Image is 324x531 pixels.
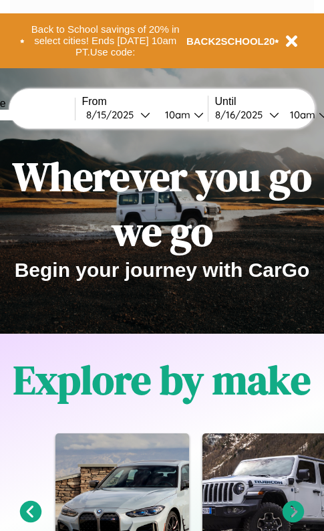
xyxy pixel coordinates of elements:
[158,108,194,121] div: 10am
[25,20,186,62] button: Back to School savings of 20% in select cities! Ends [DATE] 10am PT.Use code:
[13,352,311,407] h1: Explore by make
[154,108,208,122] button: 10am
[215,108,269,121] div: 8 / 16 / 2025
[86,108,140,121] div: 8 / 15 / 2025
[82,108,154,122] button: 8/15/2025
[186,35,275,47] b: BACK2SCHOOL20
[82,96,208,108] label: From
[283,108,319,121] div: 10am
